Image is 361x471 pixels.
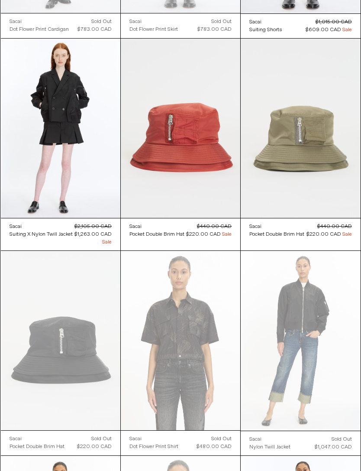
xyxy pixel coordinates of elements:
[129,435,178,443] a: Sacai
[10,18,22,26] div: Sacai
[10,435,22,443] div: Sacai
[249,435,290,443] a: Sacai
[10,26,69,33] a: Dot Flower Print Cardigan
[317,223,352,230] s: $440.00 CAD
[342,26,352,34] span: Sale
[102,238,112,246] span: Sale
[129,231,184,238] a: Pocket Double Brim Hat
[249,26,282,34] a: Suiting Shorts
[77,443,112,450] span: $220.00 CAD
[77,26,112,33] span: $783.00 CAD
[121,39,240,218] img: Sacai Pocket Double Brim Hat
[10,443,64,451] a: Pocket Double Brim Hat
[211,18,232,26] div: Sold out
[129,223,184,231] a: Sacai
[197,26,232,33] span: $783.00 CAD
[249,223,304,231] a: Sacai
[10,231,73,238] a: Suiting x Nylon Twill Jacket
[249,231,304,238] a: Pocket Double Brim Hat
[222,231,232,238] span: Sale
[342,231,352,238] span: Sale
[241,251,360,431] img: Sacai Nylon Twill Jacket
[249,444,290,451] div: Nylon Twill Jacket
[1,39,120,218] img: Sacai Suiting x Nylon Twill Jacket
[249,443,290,451] a: Nylon Twill Jacket
[306,26,341,33] span: $609.00 CAD
[91,435,112,443] div: Sold out
[249,436,261,443] div: Sacai
[241,39,360,218] img: Sacai Pocket Double Brim Hat
[129,18,178,26] a: Sacai
[316,19,352,26] s: $1,015.00 CAD
[129,223,142,231] div: Sacai
[249,18,282,26] a: Sacai
[249,223,261,231] div: Sacai
[10,223,22,231] div: Sacai
[10,435,64,443] a: Sacai
[129,26,178,33] a: Dot Flower Print Skirt
[186,231,221,238] span: $220.00 CAD
[91,18,112,26] div: Sold out
[129,435,142,443] div: Sacai
[10,18,69,26] a: Sacai
[1,251,120,430] img: Sacai Pocket Double Brim Hat
[315,444,352,451] span: $1,047.00 CAD
[249,19,261,26] div: Sacai
[129,18,142,26] div: Sacai
[306,231,341,238] span: $220.00 CAD
[332,435,352,443] div: Sold out
[129,443,178,451] a: Dot Flower Print Shirt
[74,231,112,238] span: $1,263.00 CAD
[121,251,240,430] img: Sacai Dot Flower Print Shirt
[197,223,232,230] s: $440.00 CAD
[10,223,73,231] a: Sacai
[197,443,232,450] span: $480.00 CAD
[211,435,232,443] div: Sold out
[74,223,112,230] s: $2,105.00 CAD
